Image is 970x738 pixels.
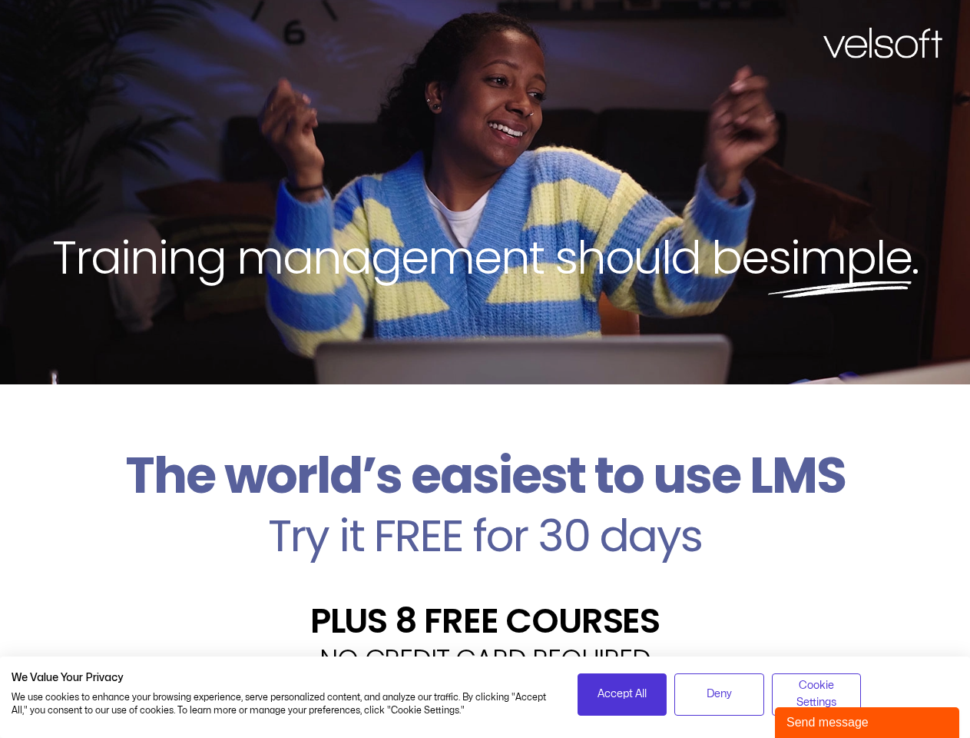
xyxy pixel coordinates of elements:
h2: The world’s easiest to use LMS [12,446,958,506]
span: Deny [707,686,732,703]
p: We use cookies to enhance your browsing experience, serve personalized content, and analyze our t... [12,691,555,717]
h2: We Value Your Privacy [12,671,555,685]
h2: PLUS 8 FREE COURSES [12,603,958,638]
span: simple [768,225,912,290]
button: Accept all cookies [578,673,667,716]
h2: Try it FREE for 30 days [12,514,958,558]
h2: Training management should be . [28,228,942,288]
button: Deny all cookies [674,673,764,716]
iframe: chat widget [775,704,962,738]
span: Accept All [598,686,647,703]
button: Adjust cookie preferences [772,673,862,716]
span: Cookie Settings [782,677,852,712]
